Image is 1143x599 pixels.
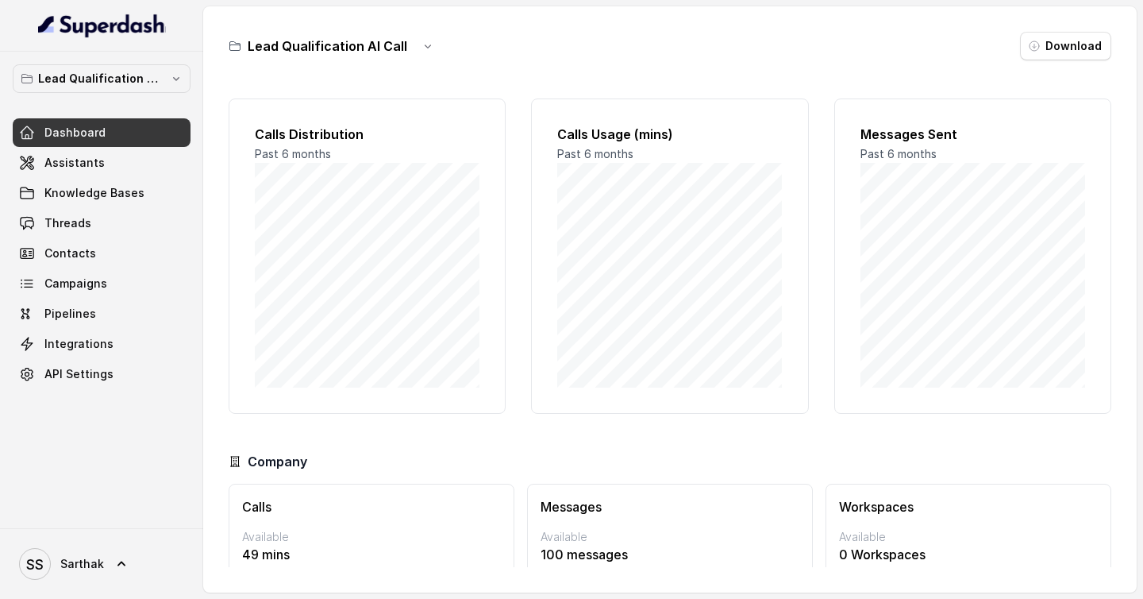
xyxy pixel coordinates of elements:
h3: Company [248,452,307,471]
p: Available [242,529,501,545]
span: Pipelines [44,306,96,322]
span: Threads [44,215,91,231]
a: Pipelines [13,299,190,328]
span: Assistants [44,155,105,171]
p: 100 messages [541,545,799,564]
img: light.svg [38,13,166,38]
h2: Calls Distribution [255,125,479,144]
a: Knowledge Bases [13,179,190,207]
h3: Calls [242,497,501,516]
p: 49 mins [242,545,501,564]
a: API Settings [13,360,190,388]
p: Available [839,529,1098,545]
a: Campaigns [13,269,190,298]
h3: Lead Qualification AI Call [248,37,407,56]
a: Threads [13,209,190,238]
a: Integrations [13,330,190,358]
button: Lead Qualification AI Call [13,64,190,93]
span: Sarthak [60,556,104,572]
p: Lead Qualification AI Call [38,69,165,88]
span: Dashboard [44,125,106,141]
a: Dashboard [13,118,190,147]
text: SS [26,556,44,573]
span: Knowledge Bases [44,185,144,201]
a: Contacts [13,239,190,268]
span: Campaigns [44,276,107,292]
span: Past 6 months [860,147,937,160]
h3: Workspaces [839,497,1098,516]
span: Past 6 months [557,147,633,160]
span: Contacts [44,245,96,261]
h3: Messages [541,497,799,516]
h2: Messages Sent [860,125,1085,144]
a: Sarthak [13,542,190,586]
h2: Calls Usage (mins) [557,125,782,144]
span: Integrations [44,336,114,352]
p: 0 Workspaces [839,545,1098,564]
p: Available [541,529,799,545]
button: Download [1020,32,1111,60]
a: Assistants [13,149,190,177]
span: API Settings [44,366,114,382]
span: Past 6 months [255,147,331,160]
